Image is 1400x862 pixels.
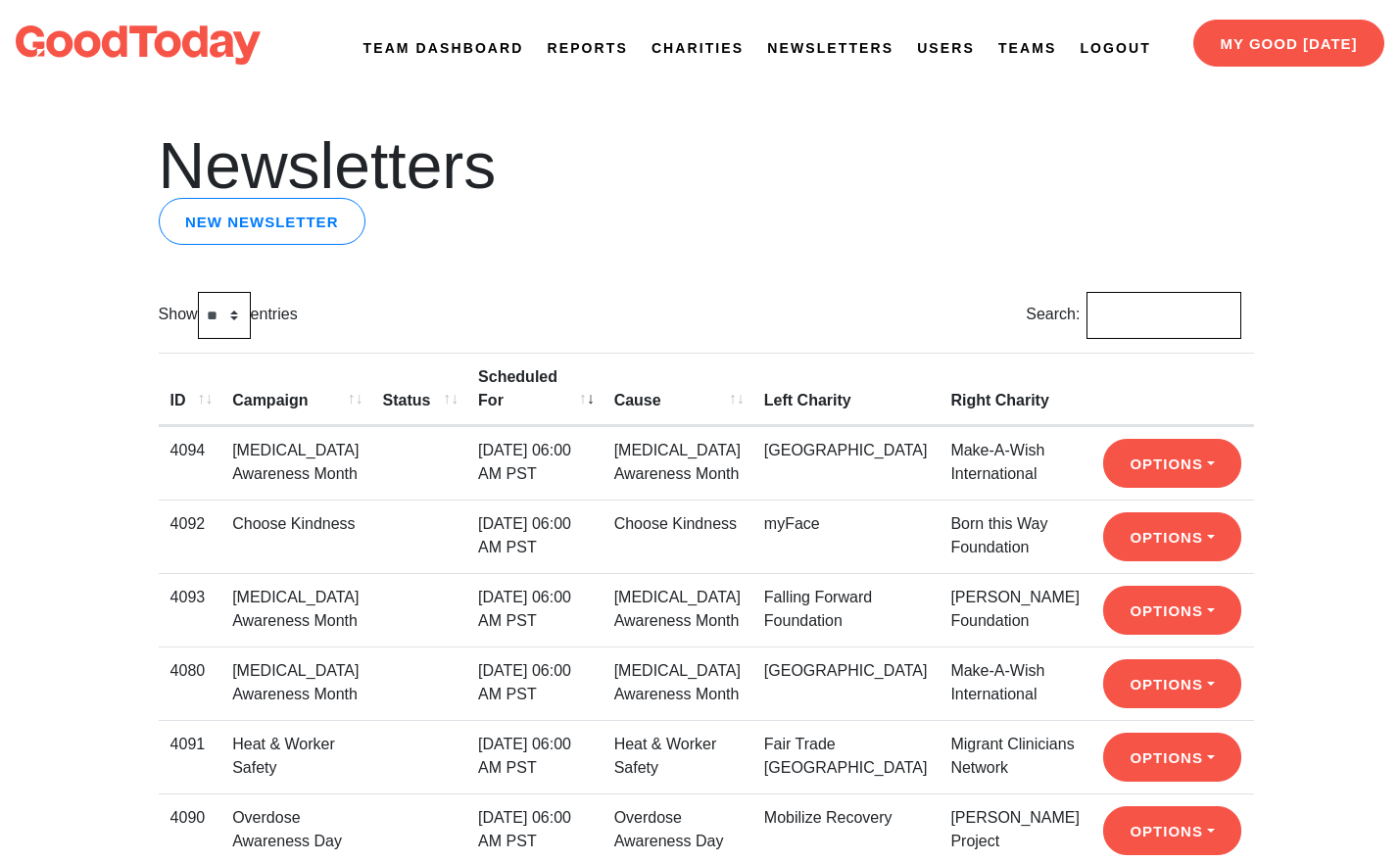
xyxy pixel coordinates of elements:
button: Options [1103,806,1241,855]
td: Heat & Worker Safety [603,720,752,793]
input: Search: [1086,292,1241,339]
a: Users [917,38,975,59]
a: Logout [1080,38,1150,59]
img: logo-dark-da6b47b19159aada33782b937e4e11ca563a98e0ec6b0b8896e274de7198bfd4.svg [16,25,261,65]
td: [MEDICAL_DATA] Awareness Month [220,426,370,500]
a: Born this Way Foundation [950,515,1047,555]
th: Scheduled For: activate to sort column ascending [466,353,603,426]
button: Options [1103,512,1241,561]
a: Newsletters [767,38,893,59]
td: [DATE] 06:00 AM PST [466,426,603,500]
th: Status: activate to sort column ascending [371,353,467,426]
td: [MEDICAL_DATA] Awareness Month [603,646,752,720]
th: Cause: activate to sort column ascending [603,353,752,426]
a: Fair Trade [GEOGRAPHIC_DATA] [764,736,928,776]
a: Charities [652,38,744,59]
td: 4092 [159,500,221,573]
button: Options [1103,733,1241,782]
td: 4093 [159,573,221,646]
td: Choose Kindness [603,500,752,573]
td: [DATE] 06:00 AM PST [466,500,603,573]
a: My Good [DATE] [1193,20,1384,67]
a: [GEOGRAPHIC_DATA] [764,662,928,679]
td: [MEDICAL_DATA] Awareness Month [603,573,752,646]
td: [DATE] 06:00 AM PST [466,573,603,646]
a: Mobilize Recovery [764,809,893,826]
select: Showentries [198,292,251,339]
label: Show entries [159,292,298,339]
td: [MEDICAL_DATA] Awareness Month [603,426,752,500]
td: Heat & Worker Safety [220,720,370,793]
th: Right Charity [939,353,1091,426]
td: 4080 [159,646,221,720]
td: 4091 [159,720,221,793]
label: Search: [1026,292,1241,339]
button: Options [1103,586,1241,635]
td: [DATE] 06:00 AM PST [466,720,603,793]
a: Make-A-Wish International [950,442,1044,482]
a: Migrant Clinicians Network [950,736,1074,776]
a: [PERSON_NAME] Project [950,809,1080,849]
button: Options [1103,659,1241,708]
th: Campaign: activate to sort column ascending [220,353,370,426]
a: New newsletter [159,198,365,245]
a: Team Dashboard [363,38,524,59]
a: [PERSON_NAME] Foundation [950,589,1080,629]
td: [DATE] 06:00 AM PST [466,646,603,720]
a: Reports [548,38,628,59]
td: Choose Kindness [220,500,370,573]
td: 4094 [159,426,221,500]
a: myFace [764,515,820,532]
a: Make-A-Wish International [950,662,1044,702]
a: Teams [998,38,1057,59]
button: Options [1103,439,1241,488]
a: Falling Forward Foundation [764,589,872,629]
a: [GEOGRAPHIC_DATA] [764,442,928,458]
h1: Newsletters [159,133,1242,198]
td: [MEDICAL_DATA] Awareness Month [220,646,370,720]
th: Left Charity [752,353,940,426]
th: ID: activate to sort column ascending [159,353,221,426]
td: [MEDICAL_DATA] Awareness Month [220,573,370,646]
